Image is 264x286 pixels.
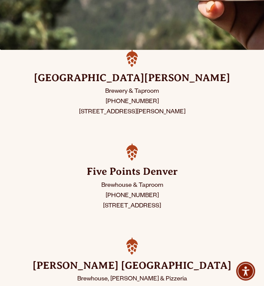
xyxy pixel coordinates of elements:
h3: [PERSON_NAME] [GEOGRAPHIC_DATA] [21,259,243,273]
h3: [GEOGRAPHIC_DATA][PERSON_NAME] [21,71,243,85]
p: Brewery & Taproom [PHONE_NUMBER] [STREET_ADDRESS][PERSON_NAME] [21,87,243,118]
h3: Five Points Denver [21,165,243,179]
div: Accessibility Menu [236,262,255,280]
p: Brewhouse & Taproom [PHONE_NUMBER] [STREET_ADDRESS] [21,181,243,212]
